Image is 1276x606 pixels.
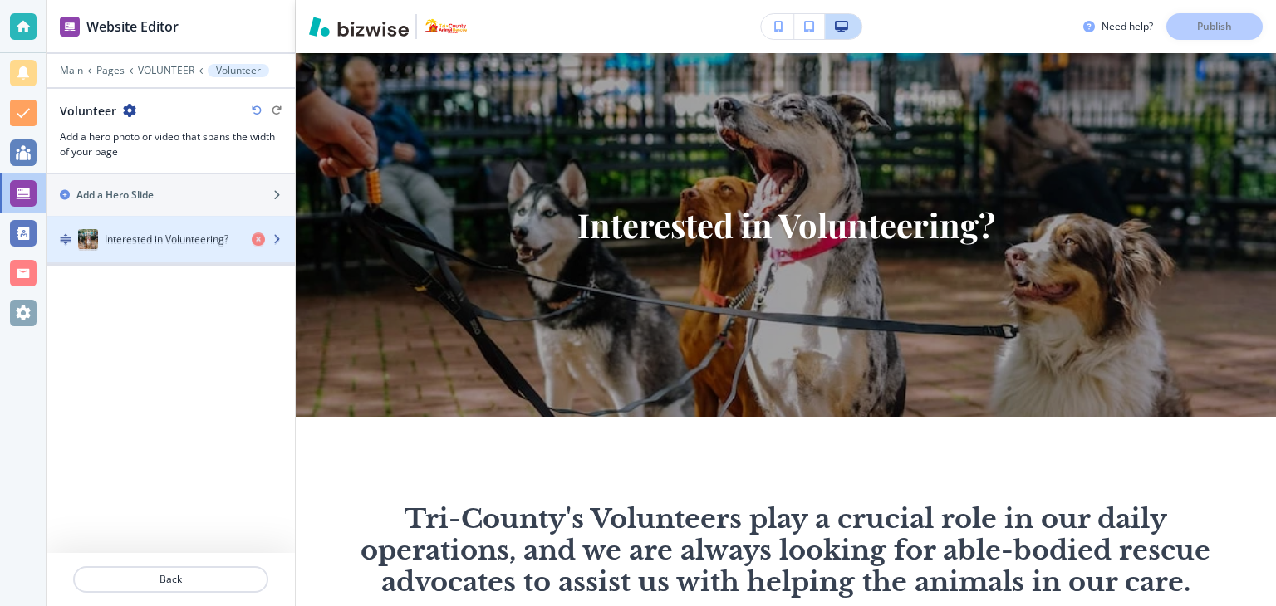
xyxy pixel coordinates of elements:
[60,130,282,159] h3: Add a hero photo or video that spans the width of your page
[424,18,469,36] img: Your Logo
[47,174,295,216] button: Add a Hero Slide
[60,235,71,247] img: Drag
[138,65,194,76] button: VOLUNTEER
[60,102,116,120] h2: Volunteer
[216,65,261,76] p: Volunteer
[577,204,995,246] p: Interested in Volunteering?
[47,217,295,266] button: DragInterested in Volunteering?
[96,65,125,76] button: Pages
[86,17,179,37] h2: Website Editor
[105,233,228,248] h4: Interested in Volunteering?
[60,17,80,37] img: editor icon
[75,572,267,587] p: Back
[76,188,154,203] h2: Add a Hero Slide
[60,65,83,76] button: Main
[208,64,269,77] button: Volunteer
[73,566,268,593] button: Back
[309,17,409,37] img: Bizwise Logo
[1102,19,1153,34] h3: Need help?
[361,502,1218,599] span: Tri-County's Volunteers play a crucial role in our daily operations, and we are always looking fo...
